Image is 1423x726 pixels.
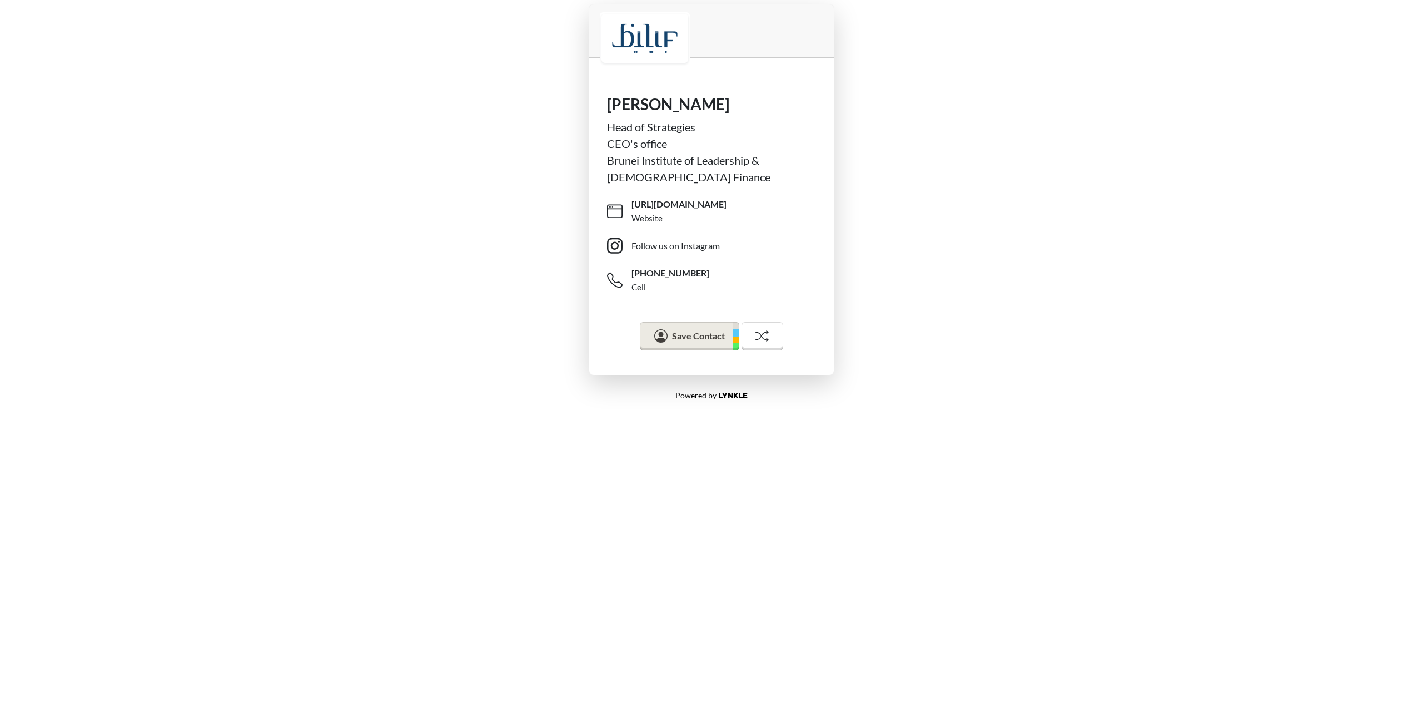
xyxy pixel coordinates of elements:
[631,212,663,225] div: Website
[631,198,727,210] span: [URL][DOMAIN_NAME]
[607,135,816,152] div: CEO's office
[601,14,688,63] img: logo
[607,152,816,185] div: Brunei Institute of Leadership & [DEMOGRAPHIC_DATA] Finance
[672,330,725,341] span: Save Contact
[607,95,816,114] h1: [PERSON_NAME]
[631,267,709,279] span: [PHONE_NUMBER]
[640,322,739,351] button: Save Contact
[718,391,748,401] a: Lynkle
[607,194,825,229] a: [URL][DOMAIN_NAME]Website
[675,391,748,400] small: Powered by
[607,229,825,263] a: Follow us on Instagram
[607,118,816,135] div: Head of Strategies
[631,239,720,253] div: Follow us on Instagram
[607,263,825,298] a: [PHONE_NUMBER]Cell
[631,281,646,294] div: Cell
